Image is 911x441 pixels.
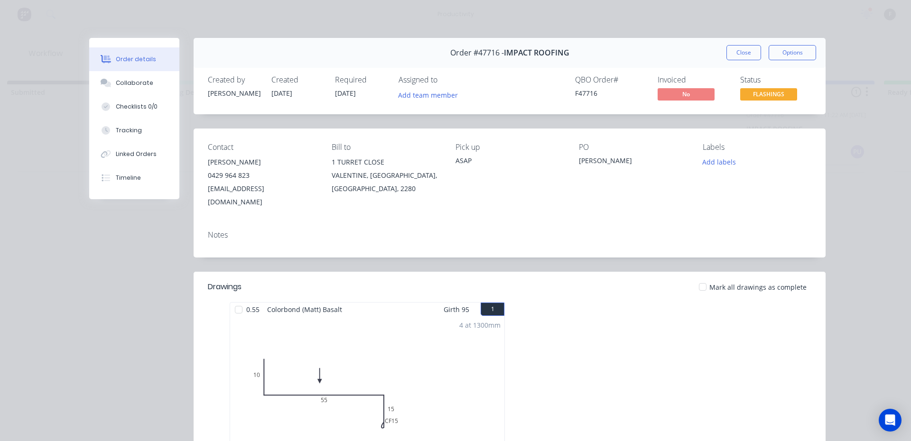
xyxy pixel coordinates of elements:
div: Contact [208,143,316,152]
div: Bill to [332,143,440,152]
div: Open Intercom Messenger [879,409,902,432]
span: FLASHINGS [740,88,797,100]
button: Timeline [89,166,179,190]
div: Tracking [116,126,142,135]
div: Collaborate [116,79,153,87]
div: Created [271,75,324,84]
div: Assigned to [399,75,493,84]
div: Pick up [455,143,564,152]
button: Order details [89,47,179,71]
span: Colorbond (Matt) Basalt [263,303,346,316]
button: Tracking [89,119,179,142]
div: QBO Order # [575,75,646,84]
div: Order details [116,55,156,64]
div: [PERSON_NAME] [208,156,316,169]
div: Linked Orders [116,150,157,158]
button: Add team member [393,88,463,101]
span: [DATE] [271,89,292,98]
span: 0.55 [242,303,263,316]
button: Checklists 0/0 [89,95,179,119]
div: VALENTINE, [GEOGRAPHIC_DATA], [GEOGRAPHIC_DATA], 2280 [332,169,440,195]
button: Close [726,45,761,60]
span: Order #47716 - [450,48,504,57]
div: Drawings [208,281,242,293]
div: 0429 964 823 [208,169,316,182]
div: [EMAIL_ADDRESS][DOMAIN_NAME] [208,182,316,209]
span: IMPACT ROOFING [504,48,569,57]
div: Required [335,75,387,84]
div: Notes [208,230,811,239]
div: F47716 [575,88,646,98]
div: [PERSON_NAME] [208,88,260,98]
div: [PERSON_NAME]0429 964 823[EMAIL_ADDRESS][DOMAIN_NAME] [208,156,316,209]
div: Timeline [116,174,141,182]
span: No [658,88,715,100]
div: [PERSON_NAME] [579,156,688,169]
button: 1 [481,303,504,316]
div: Checklists 0/0 [116,102,158,111]
button: Linked Orders [89,142,179,166]
div: Status [740,75,811,84]
button: Add team member [399,88,463,101]
button: Add labels [697,156,741,168]
button: Options [769,45,816,60]
div: Created by [208,75,260,84]
div: 4 at 1300mm [459,320,501,330]
span: Mark all drawings as complete [709,282,807,292]
span: [DATE] [335,89,356,98]
div: Invoiced [658,75,729,84]
span: Girth 95 [444,303,469,316]
button: FLASHINGS [740,88,797,102]
button: Collaborate [89,71,179,95]
div: 1 TURRET CLOSEVALENTINE, [GEOGRAPHIC_DATA], [GEOGRAPHIC_DATA], 2280 [332,156,440,195]
div: Labels [703,143,811,152]
div: ASAP [455,156,564,165]
div: PO [579,143,688,152]
div: 1 TURRET CLOSE [332,156,440,169]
